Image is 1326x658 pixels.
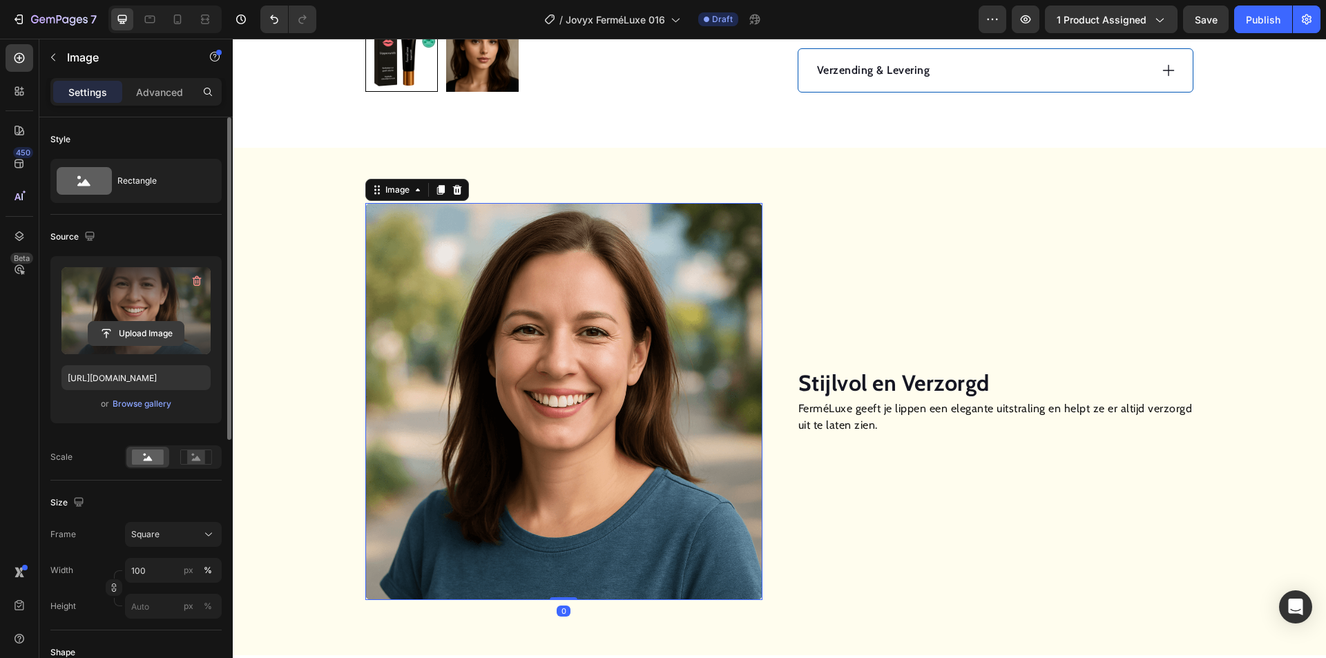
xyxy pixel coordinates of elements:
[1183,6,1229,33] button: Save
[566,331,757,358] strong: Stijlvol en Verzorgd
[184,564,193,577] div: px
[200,598,216,615] button: px
[113,398,171,410] div: Browse gallery
[566,12,665,27] span: Jovyx FerméLuxe 016
[1279,590,1312,623] div: Open Intercom Messenger
[88,321,184,346] button: Upload Image
[566,362,960,395] p: FerméLuxe geeft je lippen een elegante uitstraling en helpt ze er altijd verzorgd uit te laten zien.
[50,494,87,512] div: Size
[90,11,97,28] p: 7
[50,564,73,577] label: Width
[13,147,33,158] div: 450
[1246,12,1280,27] div: Publish
[61,365,211,390] input: https://example.com/image.jpg
[712,13,733,26] span: Draft
[125,558,222,583] input: px%
[50,228,98,246] div: Source
[204,600,212,612] div: %
[50,133,70,146] div: Style
[1045,6,1178,33] button: 1 product assigned
[50,528,76,541] label: Frame
[50,451,73,463] div: Scale
[10,253,33,264] div: Beta
[125,522,222,547] button: Square
[184,600,193,612] div: px
[180,562,197,579] button: %
[200,562,216,579] button: px
[1195,14,1218,26] span: Save
[233,39,1326,658] iframe: Design area
[50,600,76,612] label: Height
[112,397,172,411] button: Browse gallery
[1234,6,1292,33] button: Publish
[117,165,202,197] div: Rectangle
[133,164,530,561] img: gempages_567878839066166209-da743e49-fd66-41a1-abab-a778aed580b9.png
[559,12,563,27] span: /
[68,85,107,99] p: Settings
[204,564,212,577] div: %
[1057,12,1146,27] span: 1 product assigned
[67,49,184,66] p: Image
[101,396,109,412] span: or
[260,6,316,33] div: Undo/Redo
[125,594,222,619] input: px%
[180,598,197,615] button: %
[136,85,183,99] p: Advanced
[324,567,338,578] div: 0
[6,6,103,33] button: 7
[131,528,160,541] span: Square
[150,145,180,157] div: Image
